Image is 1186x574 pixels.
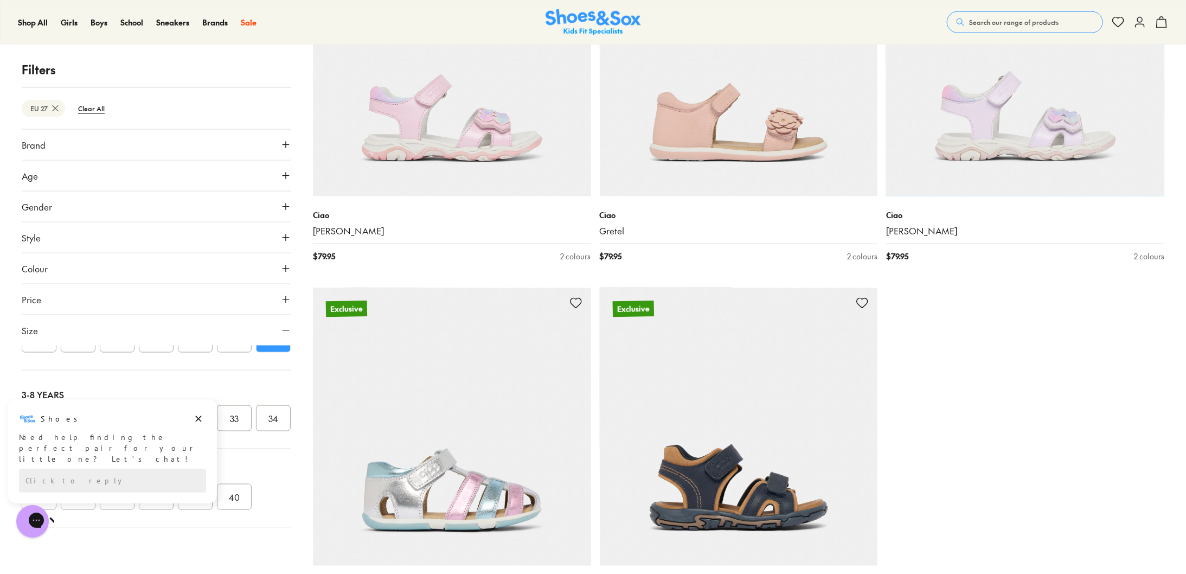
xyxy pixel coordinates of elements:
div: Reply to the campaigns [19,71,206,95]
img: Shoes logo [19,12,36,30]
span: Colour [22,262,48,275]
a: Girls [61,17,78,28]
span: Brand [22,138,46,151]
a: Sneakers [156,17,189,28]
p: Ciao [886,209,1164,221]
p: Exclusive [612,301,653,317]
div: Message from Shoes. Need help finding the perfect pair for your little one? Let’s chat! [8,12,217,67]
iframe: Gorgias live chat messenger [11,501,54,541]
button: Dismiss campaign [191,14,206,29]
span: Size [22,324,38,337]
a: Gretel [600,225,878,237]
a: [PERSON_NAME] [886,225,1164,237]
a: Shop All [18,17,48,28]
div: 3-8 Years [22,388,291,401]
button: 40 [217,484,252,510]
button: Size [22,315,291,346]
a: [PERSON_NAME] [313,225,591,237]
button: Brand [22,130,291,160]
div: 2 colours [847,251,877,262]
button: Style [22,222,291,253]
span: Gender [22,200,52,213]
button: Price [22,284,291,315]
span: $ 79.95 [600,251,622,262]
div: Campaign message [8,2,217,106]
span: Age [22,169,38,182]
a: Brands [202,17,228,28]
span: $ 79.95 [886,251,908,262]
a: Boys [91,17,107,28]
div: Need help finding the perfect pair for your little one? Let’s chat! [19,34,206,67]
button: Age [22,161,291,191]
div: 2 colours [1134,251,1164,262]
img: SNS_Logo_Responsive.svg [546,9,641,36]
button: 34 [256,405,291,431]
button: Search our range of products [947,11,1103,33]
p: Ciao [600,209,878,221]
button: Gender [22,192,291,222]
p: Ciao [313,209,591,221]
a: Exclusive [600,288,878,566]
button: 33 [217,405,252,431]
p: Exclusive [326,301,367,317]
a: Exclusive [313,288,591,566]
span: Style [22,231,41,244]
h3: Shoes [41,16,84,27]
span: Price [22,293,41,306]
a: Shoes & Sox [546,9,641,36]
btn: Clear All [69,99,113,118]
div: 2 colours [561,251,591,262]
button: Colour [22,253,291,284]
btn: EU 27 [22,100,65,117]
a: School [120,17,143,28]
a: Sale [241,17,257,28]
span: Search our range of products [969,17,1059,27]
span: $ 79.95 [313,251,335,262]
p: Filters [22,61,291,79]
